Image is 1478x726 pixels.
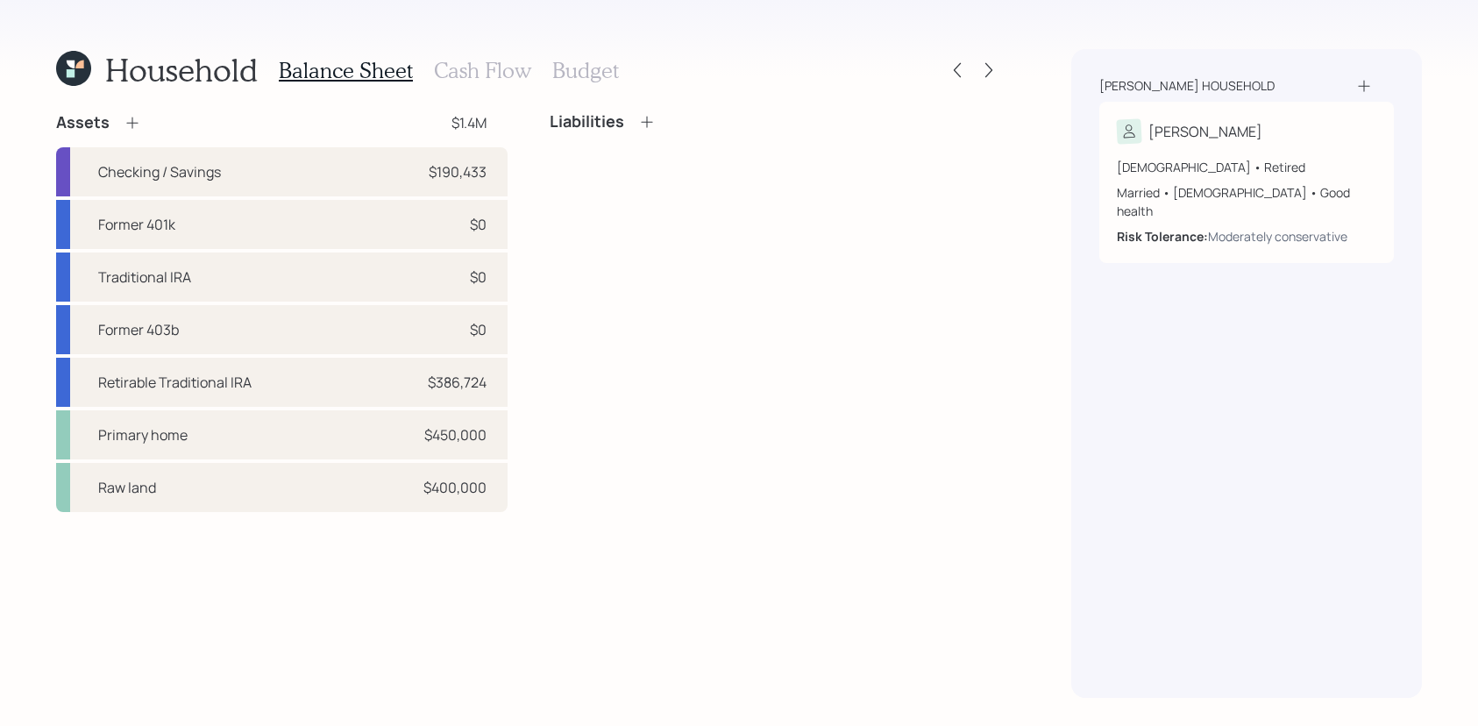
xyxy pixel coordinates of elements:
[423,477,487,498] div: $400,000
[550,112,624,132] h4: Liabilities
[1117,183,1376,220] div: Married • [DEMOGRAPHIC_DATA] • Good health
[470,319,487,340] div: $0
[98,372,252,393] div: Retirable Traditional IRA
[1117,228,1208,245] b: Risk Tolerance:
[98,267,191,288] div: Traditional IRA
[98,319,179,340] div: Former 403b
[428,372,487,393] div: $386,724
[56,113,110,132] h4: Assets
[424,424,487,445] div: $450,000
[1208,227,1347,246] div: Moderately conservative
[470,214,487,235] div: $0
[1117,158,1376,176] div: [DEMOGRAPHIC_DATA] • Retired
[552,58,619,83] h3: Budget
[105,51,258,89] h1: Household
[434,58,531,83] h3: Cash Flow
[1099,77,1275,95] div: [PERSON_NAME] household
[1148,121,1262,142] div: [PERSON_NAME]
[98,214,175,235] div: Former 401k
[429,161,487,182] div: $190,433
[98,477,156,498] div: Raw land
[470,267,487,288] div: $0
[451,112,487,133] div: $1.4M
[98,424,188,445] div: Primary home
[279,58,413,83] h3: Balance Sheet
[98,161,221,182] div: Checking / Savings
